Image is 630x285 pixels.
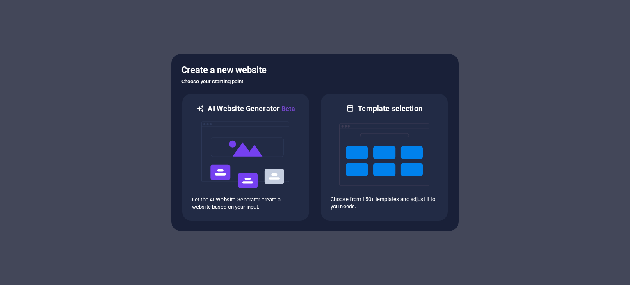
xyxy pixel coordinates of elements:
[181,77,449,87] h6: Choose your starting point
[331,196,438,210] p: Choose from 150+ templates and adjust it to you needs.
[201,114,291,196] img: ai
[280,105,295,113] span: Beta
[192,196,299,211] p: Let the AI Website Generator create a website based on your input.
[320,93,449,221] div: Template selectionChoose from 150+ templates and adjust it to you needs.
[181,93,310,221] div: AI Website GeneratorBetaaiLet the AI Website Generator create a website based on your input.
[208,104,295,114] h6: AI Website Generator
[181,64,449,77] h5: Create a new website
[358,104,422,114] h6: Template selection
